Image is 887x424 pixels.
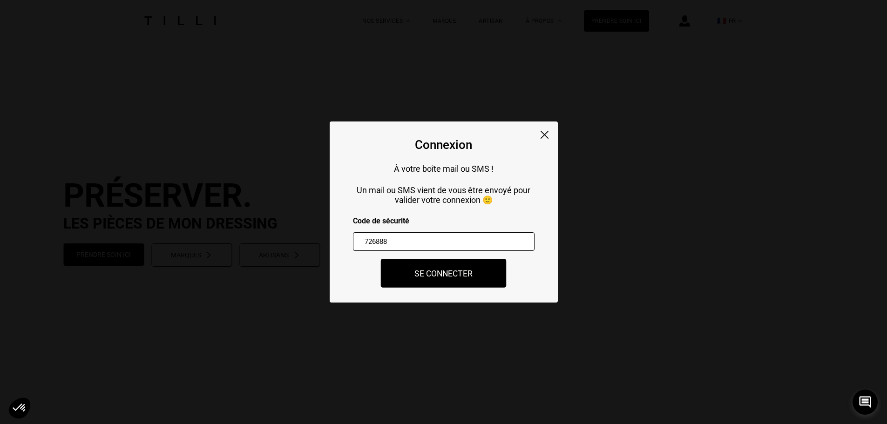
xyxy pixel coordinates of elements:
div: Connexion [415,138,472,152]
img: close [541,131,548,139]
p: Un mail ou SMS vient de vous être envoyé pour valider votre connexion 🙂 [353,185,535,205]
p: Code de sécurité [353,216,535,225]
button: Se connecter [381,259,507,288]
p: À votre boîte mail ou SMS ! [353,164,535,174]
